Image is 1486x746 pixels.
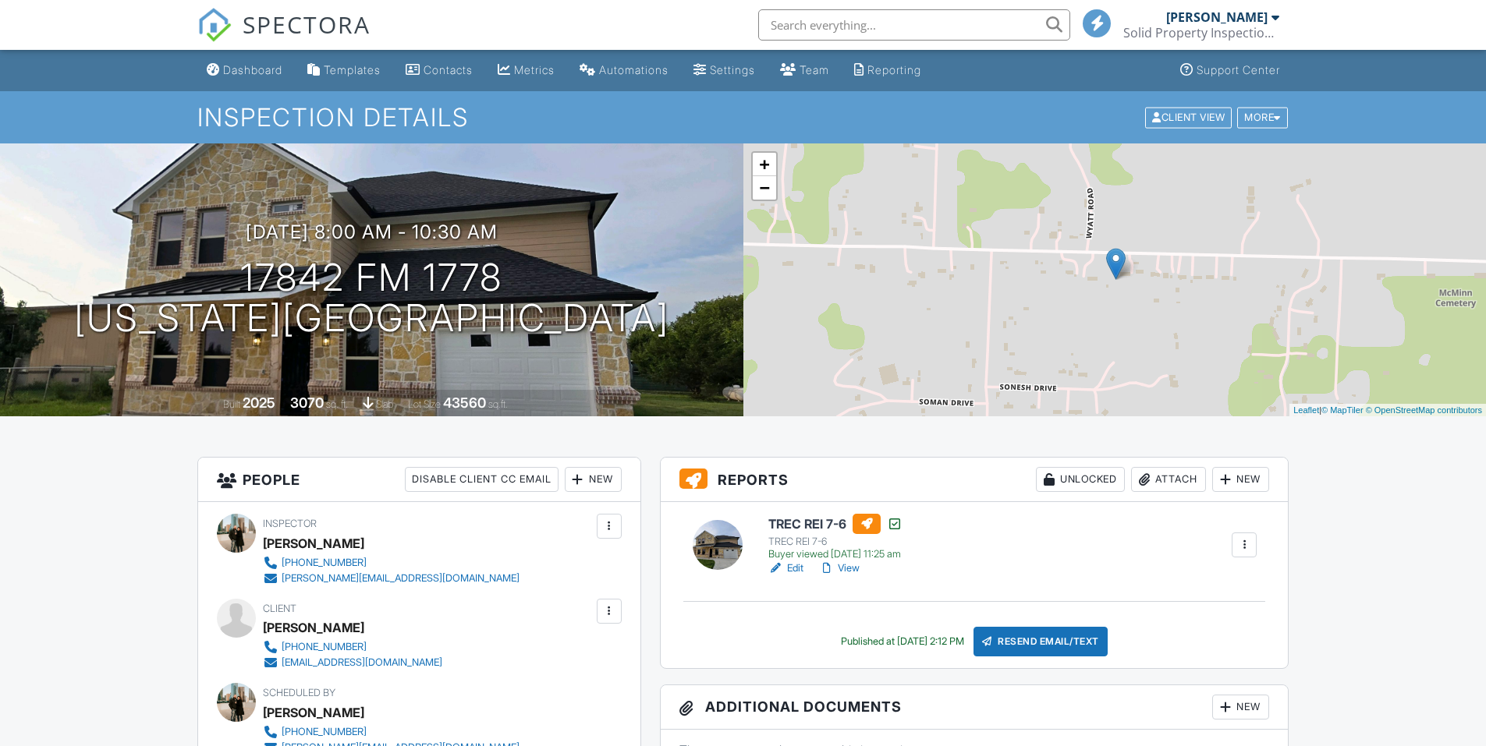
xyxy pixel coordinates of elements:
[263,518,317,529] span: Inspector
[819,560,860,576] a: View
[1212,467,1269,492] div: New
[768,548,903,560] div: Buyer viewed [DATE] 11:25 am
[565,467,622,492] div: New
[1144,111,1236,122] a: Client View
[514,63,555,76] div: Metrics
[491,56,561,85] a: Metrics
[867,63,921,76] div: Reporting
[1166,9,1268,25] div: [PERSON_NAME]
[223,398,240,410] span: Built
[197,104,1289,131] h1: Inspection Details
[1212,695,1269,719] div: New
[290,394,324,411] div: 3070
[1237,107,1288,128] div: More
[710,63,755,76] div: Settings
[263,603,296,614] span: Client
[768,514,903,560] a: TREC REI 7-6 TREC REI 7-6 Buyer viewed [DATE] 11:25 am
[326,398,348,410] span: sq. ft.
[687,56,761,85] a: Settings
[223,63,282,76] div: Dashboard
[768,514,903,534] h6: TREC REI 7-6
[282,726,367,738] div: [PHONE_NUMBER]
[197,8,232,42] img: The Best Home Inspection Software - Spectora
[282,641,367,653] div: [PHONE_NUMBER]
[197,21,371,54] a: SPECTORA
[841,635,964,648] div: Published at [DATE] 2:12 PM
[282,656,442,669] div: [EMAIL_ADDRESS][DOMAIN_NAME]
[443,394,486,411] div: 43560
[488,398,508,410] span: sq.ft.
[243,394,275,411] div: 2025
[1036,467,1125,492] div: Unlocked
[405,467,559,492] div: Disable Client CC Email
[282,557,367,569] div: [PHONE_NUMBER]
[848,56,927,85] a: Reporting
[768,560,803,576] a: Edit
[282,572,520,585] div: [PERSON_NAME][EMAIL_ADDRESS][DOMAIN_NAME]
[198,458,640,502] h3: People
[768,536,903,548] div: TREC REI 7-6
[1366,405,1482,415] a: © OpenStreetMap contributors
[399,56,479,85] a: Contacts
[263,724,520,740] a: [PHONE_NUMBER]
[324,63,381,76] div: Templates
[263,687,335,698] span: Scheduled By
[1174,56,1286,85] a: Support Center
[263,555,520,571] a: [PHONE_NUMBER]
[263,639,442,655] a: [PHONE_NUMBER]
[74,257,669,340] h1: 17842 FM 1778 [US_STATE][GEOGRAPHIC_DATA]
[800,63,829,76] div: Team
[1123,25,1279,41] div: Solid Property Inspections, LLC
[263,616,364,639] div: [PERSON_NAME]
[1293,405,1319,415] a: Leaflet
[200,56,289,85] a: Dashboard
[661,458,1289,502] h3: Reports
[424,63,473,76] div: Contacts
[246,221,498,242] h3: [DATE] 8:00 am - 10:30 am
[301,56,387,85] a: Templates
[758,9,1070,41] input: Search everything...
[753,176,776,200] a: Zoom out
[774,56,835,85] a: Team
[1321,405,1364,415] a: © MapTiler
[1289,404,1486,417] div: |
[753,153,776,176] a: Zoom in
[1197,63,1280,76] div: Support Center
[573,56,675,85] a: Automations (Basic)
[1131,467,1206,492] div: Attach
[263,532,364,555] div: [PERSON_NAME]
[599,63,669,76] div: Automations
[263,655,442,670] a: [EMAIL_ADDRESS][DOMAIN_NAME]
[408,398,441,410] span: Lot Size
[263,571,520,586] a: [PERSON_NAME][EMAIL_ADDRESS][DOMAIN_NAME]
[376,398,393,410] span: slab
[661,685,1289,730] h3: Additional Documents
[974,627,1108,656] div: Resend Email/Text
[243,8,371,41] span: SPECTORA
[1145,107,1232,128] div: Client View
[263,701,364,724] div: [PERSON_NAME]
